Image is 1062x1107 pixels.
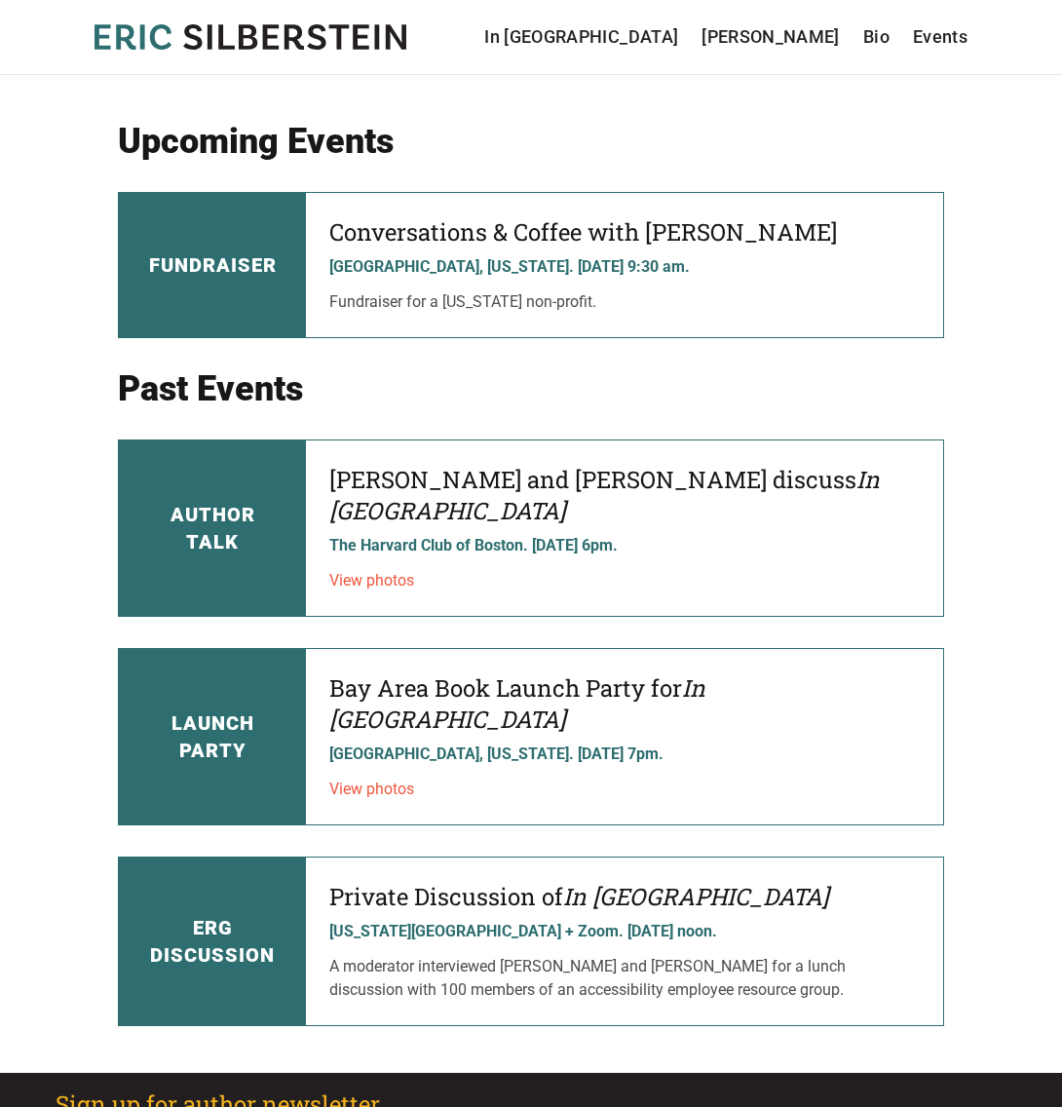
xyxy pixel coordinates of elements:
[702,23,840,51] a: [PERSON_NAME]
[329,571,414,590] a: View photos
[118,122,944,161] h1: Upcoming Events
[149,251,277,279] h3: Fundraiser
[563,881,828,912] em: In [GEOGRAPHIC_DATA]
[329,216,920,248] h4: Conversations & Coffee with [PERSON_NAME]
[329,881,920,912] h4: Private Discussion of
[329,743,920,766] p: [GEOGRAPHIC_DATA], [US_STATE]. [DATE] 7pm.
[329,920,920,943] p: [US_STATE][GEOGRAPHIC_DATA] + Zoom. [DATE] noon.
[329,290,920,314] p: Fundraiser for a [US_STATE] non-profit.
[329,464,880,526] em: In [GEOGRAPHIC_DATA]
[329,255,920,279] p: [GEOGRAPHIC_DATA], [US_STATE]. [DATE] 9:30 am.
[118,369,944,408] h1: Past Events
[171,501,255,555] h3: Author Talk
[484,23,678,51] a: In [GEOGRAPHIC_DATA]
[329,672,920,735] h4: Bay Area Book Launch Party for
[329,955,920,1002] p: A moderator interviewed [PERSON_NAME] and [PERSON_NAME] for a lunch discussion with 100 members o...
[329,672,705,735] em: In [GEOGRAPHIC_DATA]
[150,914,275,969] h3: ERG Discussion
[329,464,920,526] h4: [PERSON_NAME] and [PERSON_NAME] discuss
[863,23,890,51] a: Bio
[329,780,414,798] a: View photos
[171,709,254,764] h3: Launch Party
[913,23,967,51] a: Events
[329,534,920,557] p: The Harvard Club of Boston. [DATE] 6pm.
